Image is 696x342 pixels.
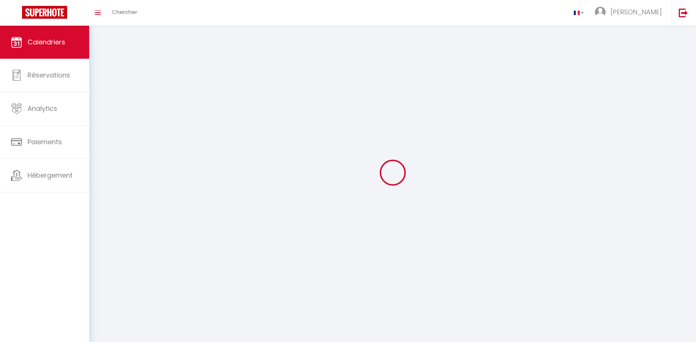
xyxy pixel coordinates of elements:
[28,37,65,47] span: Calendriers
[611,7,662,17] span: [PERSON_NAME]
[22,6,67,19] img: Super Booking
[28,137,62,146] span: Paiements
[595,7,606,18] img: ...
[679,8,688,17] img: logout
[28,171,73,180] span: Hébergement
[28,104,57,113] span: Analytics
[112,8,137,16] span: Chercher
[28,70,70,80] span: Réservations
[6,3,28,25] button: Ouvrir le widget de chat LiveChat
